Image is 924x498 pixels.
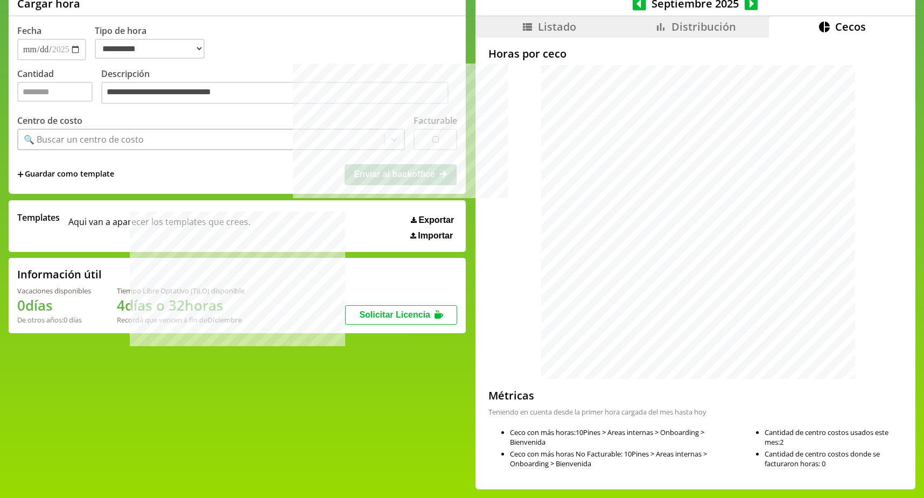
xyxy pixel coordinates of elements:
input: Cantidad [17,82,93,102]
span: Cecos [835,19,866,34]
label: Facturable [414,115,457,127]
span: Distribución [671,19,736,34]
textarea: Descripción [101,82,449,104]
div: Vacaciones disponibles [17,286,91,296]
span: Teniendo en cuenta desde la primer hora cargada del mes hasta hoy [488,407,706,417]
b: Diciembre [207,315,242,325]
h2: Métricas [488,388,706,403]
div: Tiempo Libre Optativo (TiLO) disponible [117,286,244,296]
span: +Guardar como template [17,169,114,180]
div: Recordá que vencen a fin de [117,315,244,325]
li: Ceco con más horas No Facturable: 10Pines > Areas internas > Onboarding > Bienvenida [510,449,734,468]
h1: 0 días [17,296,91,315]
button: Exportar [408,215,457,226]
h2: Horas por ceco [475,46,566,61]
li: Cantidad de centro costos usados este mes: 2 [765,427,907,447]
h2: Información útil [17,267,102,282]
label: Descripción [101,68,457,107]
div: De otros años: 0 días [17,315,91,325]
span: Listado [538,19,576,34]
li: Ceco con más horas: 10Pines > Areas internas > Onboarding > Bienvenida [510,427,734,447]
span: Templates [17,212,60,223]
span: Exportar [418,215,454,225]
label: Centro de costo [17,115,82,127]
h1: 4 días o 32 horas [117,296,244,315]
label: Cantidad [17,68,101,107]
div: 🔍 Buscar un centro de costo [24,134,144,145]
button: Solicitar Licencia [345,305,457,325]
span: Importar [418,231,453,241]
li: Cantidad de centro costos donde se facturaron horas: 0 [765,449,907,468]
span: Solicitar Licencia [359,310,430,319]
select: Tipo de hora [95,39,205,59]
span: Aqui van a aparecer los templates que crees. [68,212,250,241]
label: Tipo de hora [95,25,213,60]
span: + [17,169,24,180]
label: Fecha [17,25,41,37]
